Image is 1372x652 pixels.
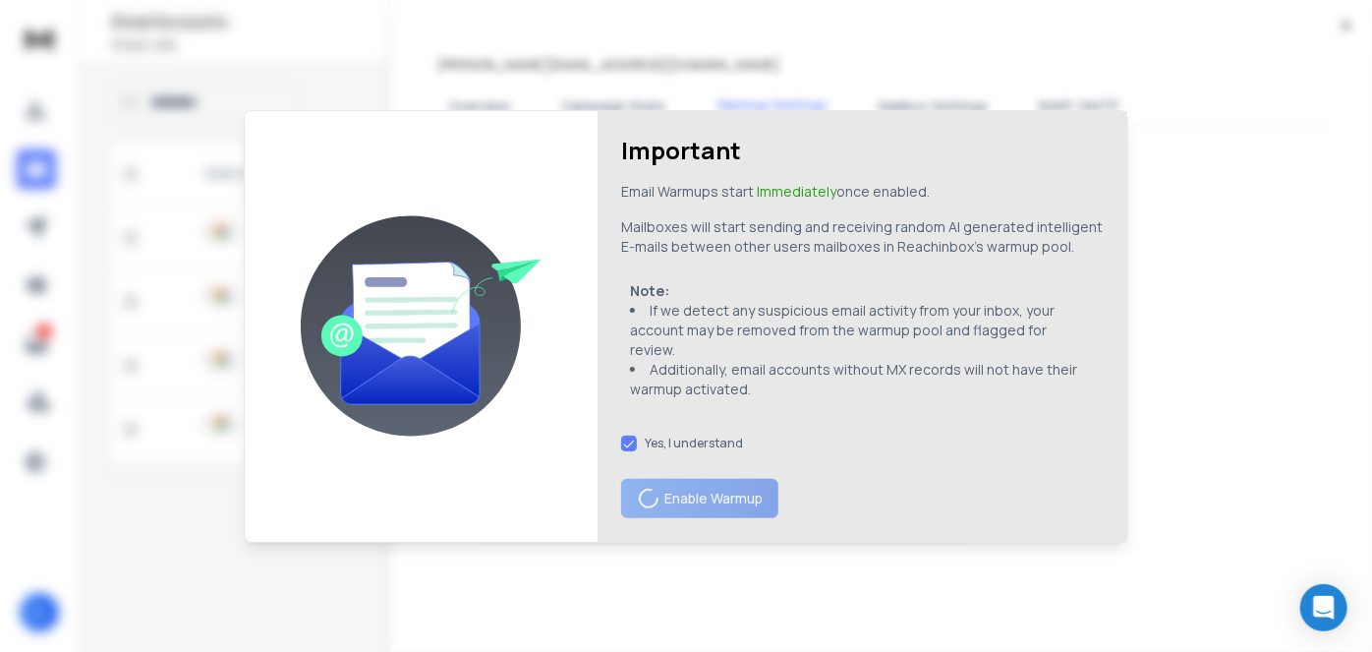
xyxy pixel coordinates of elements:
[630,360,1095,399] li: Additionally, email accounts without MX records will not have their warmup activated.
[621,135,741,166] h1: Important
[1300,584,1347,631] div: Open Intercom Messenger
[630,281,1095,301] p: Note:
[757,182,836,201] span: Immediately
[645,436,743,451] label: Yes, I understand
[621,217,1104,257] p: Mailboxes will start sending and receiving random AI generated intelligent E-mails between other ...
[630,301,1095,360] li: If we detect any suspicious email activity from your inbox, your account may be removed from the ...
[621,182,930,202] p: Email Warmups start once enabled.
